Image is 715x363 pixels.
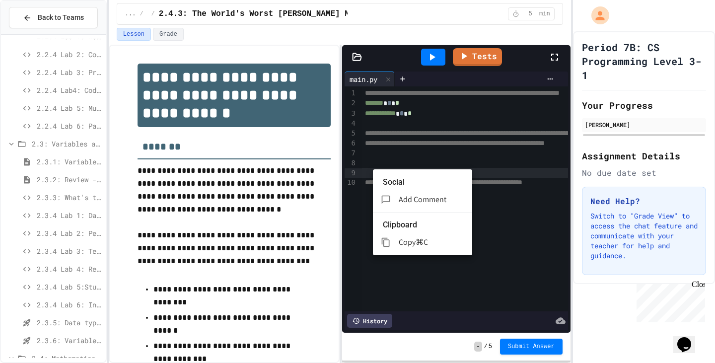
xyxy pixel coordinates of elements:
span: 2.3.5: Data types-Quiz [37,317,102,328]
div: History [347,314,392,328]
span: Copy [399,237,416,247]
span: 2.3: Variables and Data Types [32,139,102,149]
span: ... [125,10,136,18]
div: My Account [581,4,612,27]
span: 2.3.3: What's the Type? [37,192,102,203]
span: 2.3.4 Lab 4: Recipe Calculator [37,264,102,274]
div: 10 [345,178,357,188]
h3: Need Help? [590,195,698,207]
span: 2.3.4 Lab 1: Data Mix-Up Fix [37,210,102,220]
span: 2.3.2: Review - Variables and Data Types [37,174,102,185]
span: 5 [522,10,538,18]
div: 1 [345,88,357,98]
span: 2.4.3: The World's Worst [PERSON_NAME] Market [159,8,373,20]
span: / [140,10,143,18]
span: / [484,343,488,351]
div: 9 [345,168,357,178]
span: Submit Answer [508,343,555,351]
span: 2.3.1: Variables and Data Types [37,156,102,167]
span: 2.2.4 Lab 2: Complete the Greeting [37,49,102,60]
span: Add Comment [399,194,446,205]
h2: Assignment Details [582,149,706,163]
span: min [539,10,550,18]
span: 2.3.4 Lab 2: Pet Name Keeper [37,228,102,238]
p: Switch to "Grade View" to access the chat feature and communicate with your teacher for help and ... [590,211,698,261]
div: No due date set [582,167,706,179]
iframe: chat widget [633,280,705,322]
div: main.py [345,74,382,84]
div: 8 [345,158,357,168]
div: [PERSON_NAME] [585,120,703,129]
span: 2.3.6: Variables-Quiz [37,335,102,346]
div: 5 [345,129,357,139]
iframe: chat widget [673,323,705,353]
span: - [474,342,482,352]
span: 2.3.4 Lab 3: Temperature Converter [37,246,102,256]
span: / [151,10,155,18]
li: Clipboard [383,217,472,233]
div: 4 [345,119,357,129]
span: 2.3.4 Lab 6: Inventory Organizer [37,299,102,310]
p: ⌘C [416,236,428,248]
span: 2.2.4 Lab4: Code Commentary Creator [37,85,102,95]
div: 2 [345,98,357,108]
span: Back to Teams [38,12,84,23]
button: Lesson [117,28,151,41]
h1: Period 7B: CS Programming Level 3-1 [582,40,706,82]
span: 2.3.4 Lab 5:Student ID Scanner [37,282,102,292]
span: 2.2.4 Lab 5: Multi-Print Message [37,103,102,113]
div: 7 [345,148,357,158]
div: Chat with us now!Close [4,4,69,63]
a: Tests [453,48,502,66]
div: 3 [345,109,357,119]
span: 2.2.4 Lab 3: Print Statement Repair [37,67,102,77]
h2: Your Progress [582,98,706,112]
li: Social [383,174,472,190]
div: 6 [345,139,357,148]
span: 2.2.4 Lab 6: Pattern Display Challenge [37,121,102,131]
span: 5 [489,343,492,351]
button: Grade [153,28,184,41]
